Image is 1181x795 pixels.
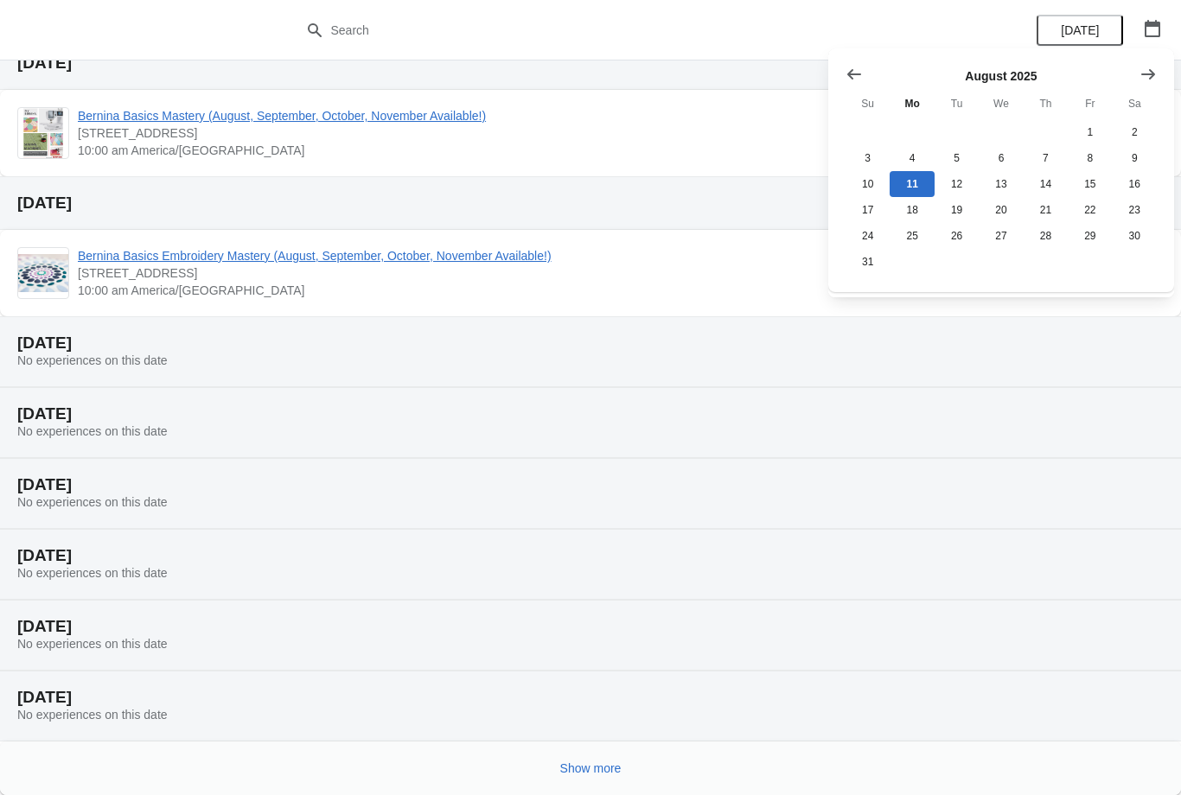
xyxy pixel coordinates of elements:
h2: [DATE] [17,334,1164,352]
th: Wednesday [979,88,1023,119]
span: [STREET_ADDRESS] [78,264,848,282]
img: Bernina Basics Mastery (August, September, October, November Available!) | 1300 Salem Rd SW, Suit... [23,108,62,158]
th: Friday [1068,88,1112,119]
button: Saturday August 23 2025 [1113,197,1157,223]
button: Show previous month, July 2025 [839,59,870,90]
span: No experiences on this date [17,566,168,580]
button: Show more [553,753,629,784]
button: Tuesday August 12 2025 [935,171,979,197]
img: Bernina Basics Embroidery Mastery (August, September, October, November Available!) | 1300 Salem ... [18,254,68,291]
button: Thursday August 7 2025 [1024,145,1068,171]
span: No experiences on this date [17,708,168,722]
button: Wednesday August 27 2025 [979,223,1023,249]
span: No experiences on this date [17,637,168,651]
span: Bernina Basics Embroidery Mastery (August, September, October, November Available!) [78,247,848,264]
th: Saturday [1113,88,1157,119]
button: Friday August 8 2025 [1068,145,1112,171]
button: Tuesday August 19 2025 [935,197,979,223]
h2: [DATE] [17,547,1164,564]
button: Tuesday August 5 2025 [935,145,979,171]
span: Show more [560,761,622,775]
button: Thursday August 28 2025 [1024,223,1068,249]
button: Tuesday August 26 2025 [935,223,979,249]
h2: [DATE] [17,405,1164,423]
button: Monday August 18 2025 [890,197,934,223]
button: Wednesday August 6 2025 [979,145,1023,171]
button: Saturday August 2 2025 [1113,119,1157,145]
h2: [DATE] [17,689,1164,706]
th: Sunday [846,88,890,119]
button: Saturday August 9 2025 [1113,145,1157,171]
input: Search [330,15,886,46]
span: 10:00 am America/[GEOGRAPHIC_DATA] [78,142,855,159]
button: Wednesday August 13 2025 [979,171,1023,197]
button: Monday August 4 2025 [890,145,934,171]
button: Saturday August 30 2025 [1113,223,1157,249]
button: Friday August 22 2025 [1068,197,1112,223]
th: Tuesday [935,88,979,119]
h2: [DATE] [17,54,1164,72]
span: No experiences on this date [17,353,168,367]
button: Monday August 25 2025 [890,223,934,249]
span: No experiences on this date [17,424,168,438]
button: Today Monday August 11 2025 [890,171,934,197]
button: [DATE] [1037,15,1123,46]
span: 10:00 am America/[GEOGRAPHIC_DATA] [78,282,848,299]
th: Monday [890,88,934,119]
th: Thursday [1024,88,1068,119]
button: Saturday August 16 2025 [1113,171,1157,197]
h2: [DATE] [17,476,1164,493]
button: Sunday August 24 2025 [846,223,890,249]
button: Wednesday August 20 2025 [979,197,1023,223]
button: Friday August 15 2025 [1068,171,1112,197]
h2: [DATE] [17,194,1164,212]
h2: [DATE] [17,618,1164,635]
button: Friday August 1 2025 [1068,119,1112,145]
button: Sunday August 3 2025 [846,145,890,171]
button: Thursday August 14 2025 [1024,171,1068,197]
button: Show next month, September 2025 [1133,59,1164,90]
span: [STREET_ADDRESS] [78,124,855,142]
span: Bernina Basics Mastery (August, September, October, November Available!) [78,107,855,124]
button: Sunday August 10 2025 [846,171,890,197]
button: Sunday August 17 2025 [846,197,890,223]
span: [DATE] [1061,23,1099,37]
span: No experiences on this date [17,495,168,509]
button: Sunday August 31 2025 [846,249,890,275]
button: Thursday August 21 2025 [1024,197,1068,223]
button: Friday August 29 2025 [1068,223,1112,249]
